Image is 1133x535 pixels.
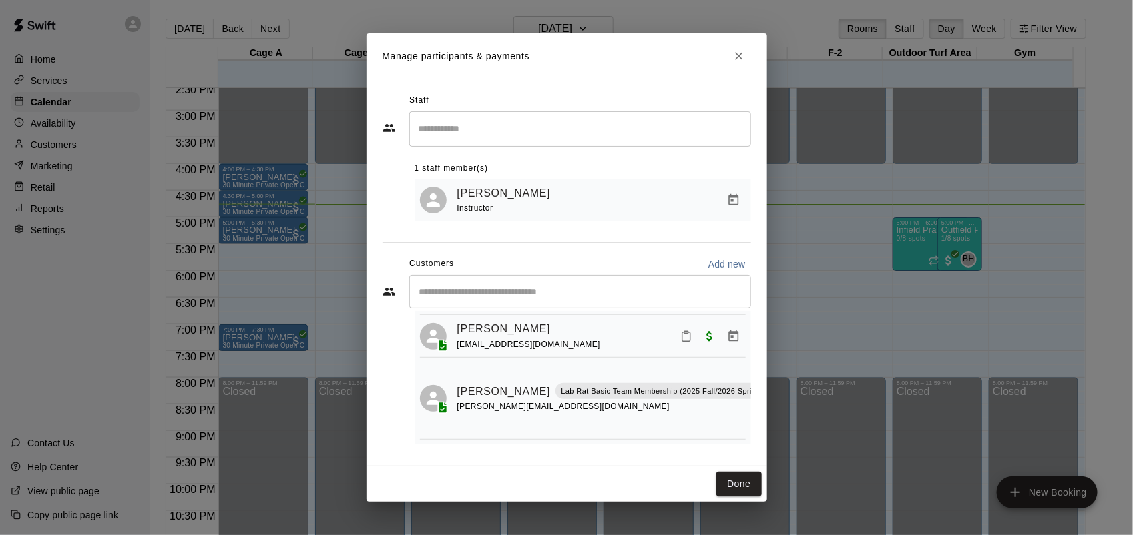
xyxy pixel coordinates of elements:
[457,203,493,213] span: Instructor
[420,187,447,213] div: Matt McGrew
[420,323,447,350] div: Walker Rodriques
[722,188,746,212] button: Manage bookings & payment
[703,253,751,275] button: Add new
[561,386,763,397] p: Lab Rat Basic Team Membership (2025 Fall/2026 Spring)
[420,385,447,412] div: Wyatt Coleman
[383,121,396,135] svg: Staff
[727,44,751,68] button: Close
[716,472,761,496] button: Done
[457,340,601,349] span: [EMAIL_ADDRESS][DOMAIN_NAME]
[722,324,746,348] button: Manage bookings & payment
[383,285,396,298] svg: Customers
[383,49,530,63] p: Manage participants & payments
[457,320,551,338] a: [PERSON_NAME]
[675,325,698,348] button: Mark attendance
[409,90,429,111] span: Staff
[457,402,670,411] span: [PERSON_NAME][EMAIL_ADDRESS][DOMAIN_NAME]
[457,185,551,202] a: [PERSON_NAME]
[409,275,751,308] div: Start typing to search customers...
[409,253,454,275] span: Customers
[708,257,746,271] p: Add new
[415,158,489,179] span: 1 staff member(s)
[409,111,751,147] div: Search staff
[698,330,722,341] span: Paid with Card
[457,383,551,400] a: [PERSON_NAME]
